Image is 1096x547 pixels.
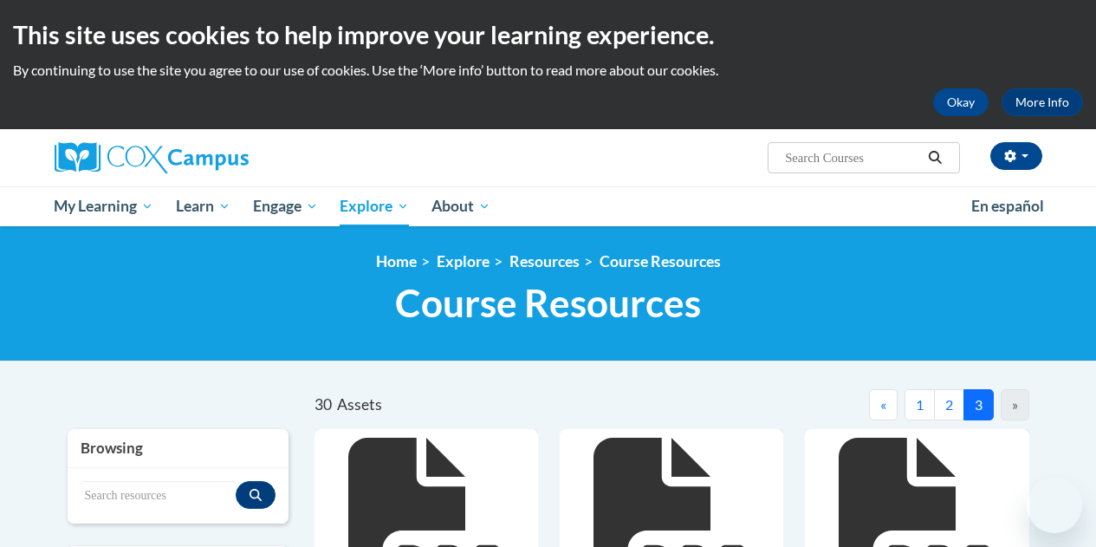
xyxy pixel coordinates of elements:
h2: This site uses cookies to help improve your learning experience. [13,17,1083,52]
h3: Browsing [81,438,276,459]
nav: Pagination Navigation [671,389,1029,420]
iframe: Button to launch messaging window [1027,478,1082,533]
a: Explore [328,186,420,226]
span: Engage [253,196,318,217]
a: En español [960,188,1055,225]
span: 30 [315,395,332,414]
span: Assets [337,395,382,414]
a: Course Resources [600,252,721,270]
span: « [880,396,886,413]
a: Engage [242,186,329,226]
a: Resources [509,252,580,270]
a: My Learning [43,186,165,226]
a: Home [376,252,417,270]
p: By continuing to use the site you agree to our use of cookies. Use the ‘More info’ button to read... [13,61,1083,80]
span: About [431,196,490,217]
span: Learn [176,196,230,217]
button: 3 [963,389,994,420]
button: Previous [869,389,898,420]
button: Search resources [236,481,276,509]
span: Course Resources [395,280,701,326]
span: Explore [340,196,409,217]
a: Explore [437,252,490,270]
button: Search [922,147,948,168]
input: Search resources [81,481,236,511]
a: Learn [165,186,242,226]
span: My Learning [54,196,153,217]
button: Account Settings [990,142,1042,170]
a: About [420,186,502,226]
a: More Info [1002,88,1083,116]
a: Cox Campus [55,142,366,173]
span: En español [971,197,1044,215]
div: Main menu [42,186,1055,226]
img: Cox Campus [55,142,249,173]
input: Search Courses [783,147,922,168]
button: Okay [933,88,989,116]
button: 1 [905,389,935,420]
button: 2 [934,389,964,420]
